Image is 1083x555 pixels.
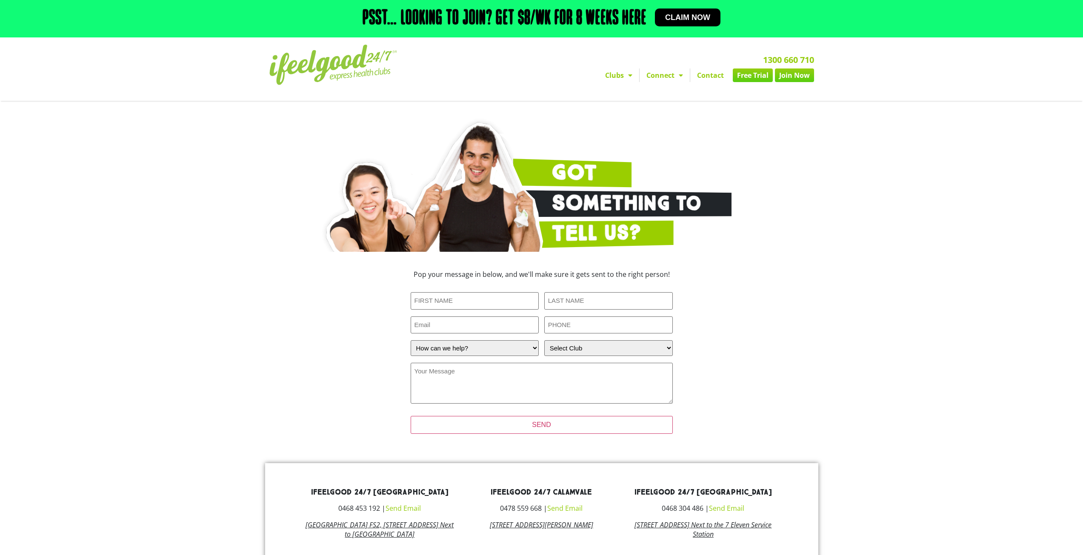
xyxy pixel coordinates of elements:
[640,68,690,82] a: Connect
[655,9,720,26] a: Claim now
[411,292,539,310] input: FIRST NAME
[547,504,583,513] a: Send Email
[629,505,777,512] h3: 0468 304 486 |
[411,416,673,434] input: SEND
[467,505,616,512] h3: 0478 559 668 |
[634,487,772,497] a: ifeelgood 24/7 [GEOGRAPHIC_DATA]
[311,487,449,497] a: ifeelgood 24/7 [GEOGRAPHIC_DATA]
[763,54,814,65] a: 1300 660 710
[690,68,731,82] a: Contact
[354,271,729,278] h3: Pop your message in below, and we'll make sure it gets sent to the right person!
[709,504,744,513] a: Send Email
[411,316,539,334] input: Email
[544,292,673,310] input: LAST NAME
[491,487,592,497] a: ifeelgood 24/7 Calamvale
[733,68,773,82] a: Free Trial
[306,520,454,539] a: [GEOGRAPHIC_DATA] FS2, [STREET_ADDRESS] Next to [GEOGRAPHIC_DATA]
[544,316,673,334] input: PHONE
[490,520,593,529] a: [STREET_ADDRESS][PERSON_NAME]
[634,520,772,539] a: [STREET_ADDRESS] Next to the 7 Eleven Service Station
[665,14,710,21] span: Claim now
[363,9,646,29] h2: Psst… Looking to join? Get $8/wk for 8 weeks here
[306,505,454,512] h3: 0468 453 192 |
[386,504,421,513] a: Send Email
[598,68,639,82] a: Clubs
[463,68,814,82] nav: Menu
[775,68,814,82] a: Join Now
